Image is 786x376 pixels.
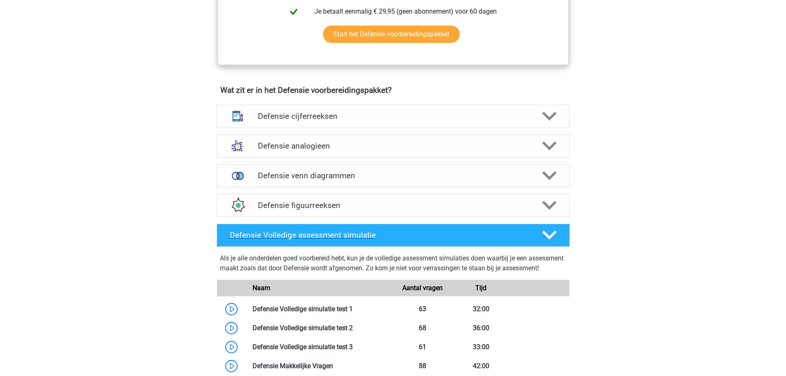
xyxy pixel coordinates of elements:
div: Defensie Volledige simulatie test 3 [246,342,393,352]
h4: Defensie venn diagrammen [258,171,528,180]
div: Naam [246,283,393,293]
a: Start het Defensie voorbereidingspakket [323,26,460,43]
h4: Defensie cijferreeksen [258,111,528,121]
div: Defensie Volledige simulatie test 1 [246,304,393,314]
h4: Defensie Volledige assessment simulatie [230,230,529,240]
a: figuurreeksen Defensie figuurreeksen [213,194,573,217]
div: Defensie Makkelijke Vragen [246,361,393,371]
h4: Defensie figuurreeksen [258,201,528,210]
a: venn diagrammen Defensie venn diagrammen [213,164,573,187]
a: Defensie Volledige assessment simulatie [213,224,573,247]
h4: Defensie analogieen [258,141,528,151]
img: analogieen [227,135,248,156]
div: Tijd [452,283,510,293]
a: cijferreeksen Defensie cijferreeksen [213,105,573,128]
div: Als je alle onderdelen goed voorbereid hebt, kun je de volledige assessment simulaties doen waarb... [220,253,566,277]
img: figuurreeksen [227,194,248,216]
img: cijferreeksen [227,105,248,127]
div: Defensie Volledige simulatie test 2 [246,323,393,333]
div: Aantal vragen [393,283,451,293]
img: venn diagrammen [227,165,248,187]
a: analogieen Defensie analogieen [213,135,573,158]
h4: Wat zit er in het Defensie voorbereidingspakket? [220,85,566,95]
